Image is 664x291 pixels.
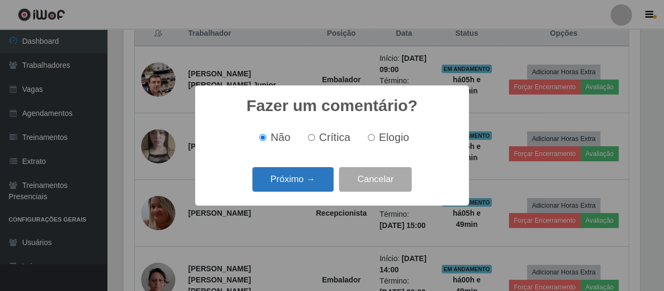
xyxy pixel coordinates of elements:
button: Cancelar [339,167,412,192]
span: Elogio [379,131,409,143]
h2: Fazer um comentário? [246,96,418,115]
button: Próximo → [252,167,334,192]
span: Crítica [319,131,351,143]
input: Não [259,134,266,141]
span: Não [271,131,290,143]
input: Crítica [308,134,315,141]
input: Elogio [368,134,375,141]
